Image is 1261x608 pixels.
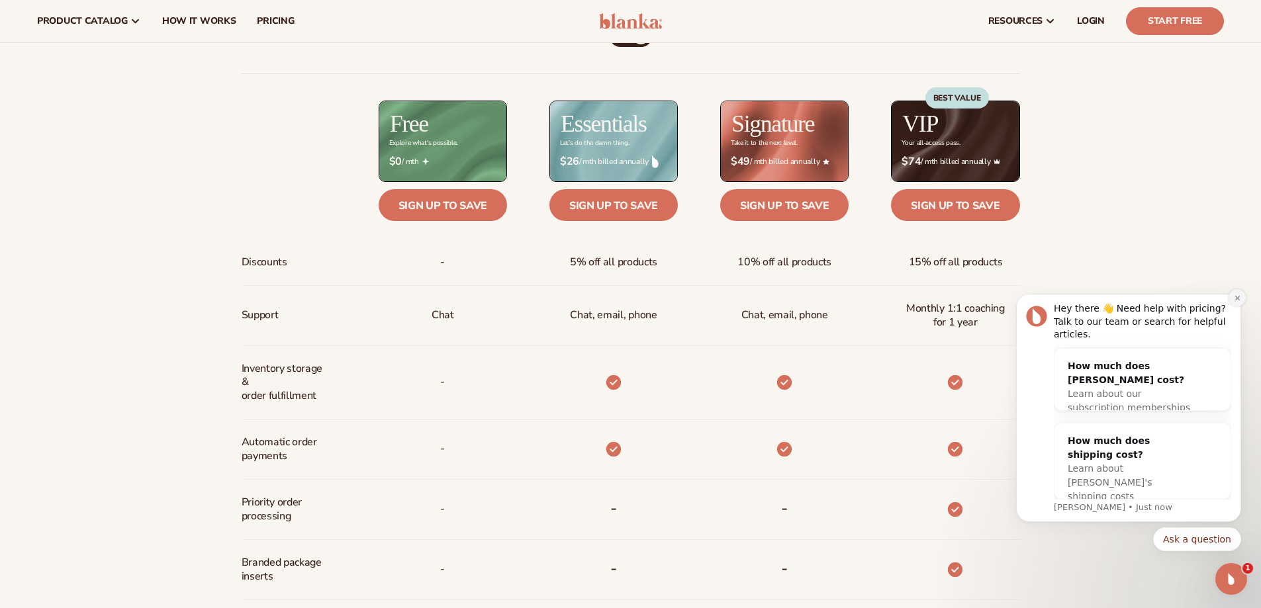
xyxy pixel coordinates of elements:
div: Let’s do the damn thing. [560,140,629,147]
strong: $74 [902,155,921,168]
span: product catalog [37,16,128,26]
span: / mth [389,155,496,168]
span: Chat, email, phone [741,303,828,327]
img: VIP_BG_199964bd-3653-43bc-8a67-789d2d7717b9.jpg [892,101,1019,181]
iframe: Intercom live chat [1215,563,1247,595]
div: Your all-access pass. [902,140,960,147]
span: - [440,250,445,275]
b: - [610,498,617,519]
p: Chat [432,303,454,327]
span: How It Works [162,16,236,26]
img: logo [599,13,662,29]
span: 1 [1242,563,1253,574]
a: Start Free [1126,7,1224,35]
strong: $49 [731,155,750,168]
p: - [440,370,445,394]
span: Support [242,303,279,327]
a: Sign up to save [549,189,678,221]
span: Monthly 1:1 coaching for 1 year [902,296,1009,335]
span: - [440,437,445,461]
img: Essentials_BG_9050f826-5aa9-47d9-a362-757b82c62641.jpg [550,101,677,181]
span: Branded package inserts [242,550,330,589]
b: - [781,498,788,519]
span: 5% off all products [570,250,657,275]
span: Discounts [242,250,287,275]
img: Crown_2d87c031-1b5a-4345-8312-a4356ddcde98.png [994,158,1000,165]
div: Explore what's possible. [389,140,457,147]
a: Sign up to save [891,189,1019,221]
span: Priority order processing [242,490,330,529]
span: / mth billed annually [560,155,667,168]
span: - [440,497,445,521]
h2: Essentials [561,112,647,136]
span: 15% off all products [909,250,1003,275]
b: - [781,558,788,579]
h2: Signature [731,112,814,136]
strong: $0 [389,155,402,168]
div: Take it to the next level. [731,140,798,147]
span: - [440,557,445,582]
span: / mth billed annually [902,155,1009,168]
b: - [610,558,617,579]
img: Free_Icon_bb6e7c7e-73f8-44bd-8ed0-223ea0fc522e.png [422,158,429,165]
span: Inventory storage & order fulfillment [242,357,330,408]
img: free_bg.png [379,101,506,181]
span: / mth billed annually [731,155,838,168]
img: Signature_BG_eeb718c8-65ac-49e3-a4e5-327c6aa73146.jpg [721,101,848,181]
div: BEST VALUE [925,87,989,109]
span: resources [988,16,1043,26]
p: Chat, email, phone [570,303,657,327]
span: LOGIN [1077,16,1105,26]
iframe: Intercom notifications message [996,263,1261,572]
img: Star_6.png [823,159,829,165]
span: Automatic order payments [242,430,330,468]
a: Sign up to save [720,189,849,221]
img: drop.png [652,155,659,167]
h2: VIP [902,112,938,136]
h2: Free [390,112,428,136]
span: pricing [257,16,294,26]
a: Sign up to save [379,189,507,221]
span: 10% off all products [737,250,831,275]
strong: $26 [560,155,579,168]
